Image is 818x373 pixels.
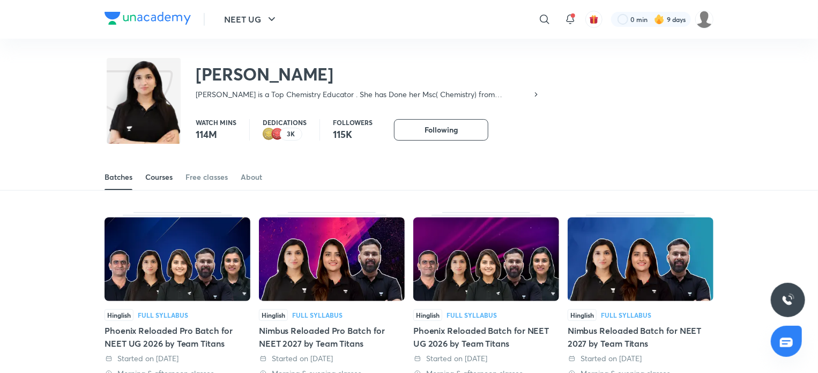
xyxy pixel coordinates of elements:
p: Watch mins [196,119,236,126]
p: 114M [196,128,236,141]
button: NEET UG [218,9,285,30]
span: Hinglish [568,309,597,321]
img: Thumbnail [259,217,405,301]
div: Full Syllabus [138,312,188,318]
img: ttu [782,294,794,306]
img: Sumaiyah Hyder [695,10,713,28]
img: Company Logo [105,12,191,25]
div: Full Syllabus [447,312,497,318]
span: Hinglish [105,309,133,321]
img: Thumbnail [568,217,713,301]
p: 3K [287,130,295,138]
p: Followers [333,119,373,126]
img: avatar [589,14,599,24]
img: class [107,60,181,150]
h2: [PERSON_NAME] [196,63,540,85]
a: Courses [145,164,173,190]
span: Following [425,125,458,135]
img: Thumbnail [105,217,250,301]
div: Started on 12 Aug 2025 [568,353,713,364]
div: Started on 12 Aug 2025 [413,353,559,364]
div: Batches [105,172,132,182]
button: Following [394,119,488,141]
p: [PERSON_NAME] is a Top Chemistry Educator . She has Done her Msc( Chemistry) from [GEOGRAPHIC_DAT... [196,89,532,100]
span: Hinglish [413,309,442,321]
a: Free classes [185,164,228,190]
p: Dedications [263,119,307,126]
div: Full Syllabus [292,312,343,318]
a: Company Logo [105,12,191,27]
div: Phoenix Reloaded Batch for NEET UG 2026 by Team Titans [413,324,559,350]
div: Nimbus Reloaded Batch for NEET 2027 by Team Titans [568,324,713,350]
p: 115K [333,128,373,141]
img: educator badge2 [263,128,276,141]
img: Thumbnail [413,217,559,301]
div: Full Syllabus [601,312,651,318]
div: Started on 25 Aug 2025 [259,353,405,364]
div: Phoenix Reloaded Pro Batch for NEET UG 2026 by Team Titans [105,324,250,350]
div: Free classes [185,172,228,182]
div: Nimbus Reloaded Pro Batch for NEET 2027 by Team Titans [259,324,405,350]
a: About [241,164,262,190]
img: educator badge1 [271,128,284,141]
button: avatar [585,11,603,28]
div: Courses [145,172,173,182]
span: Hinglish [259,309,288,321]
div: Started on 28 Aug 2025 [105,353,250,364]
img: streak [654,14,665,25]
div: About [241,172,262,182]
a: Batches [105,164,132,190]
